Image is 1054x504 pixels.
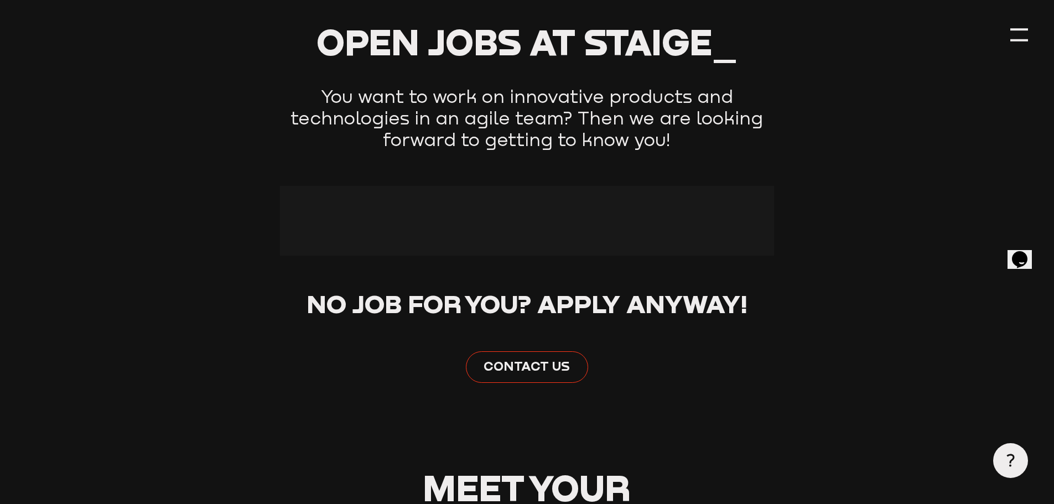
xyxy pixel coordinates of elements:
span: Contact us [484,357,570,375]
a: Contact us [466,351,588,383]
iframe: chat widget [1008,236,1043,269]
span: Open Jobs [316,20,521,63]
p: You want to work on innovative products and technologies in an agile team? Then we are looking fo... [280,86,774,151]
span: Apply anyway! [537,288,747,319]
span: at Staige_ [529,20,738,63]
span: No job for you? [307,288,531,319]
